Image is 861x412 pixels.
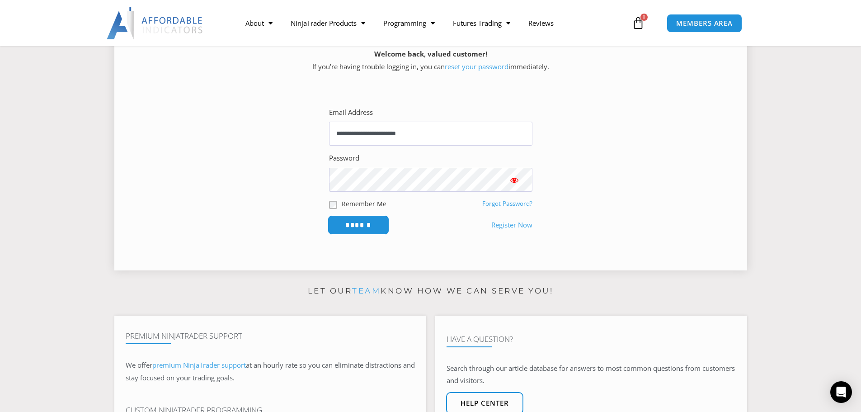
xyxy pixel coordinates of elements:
a: Forgot Password? [482,199,532,208]
button: Show password [496,168,532,192]
a: reset your password [445,62,508,71]
a: 0 [618,10,658,36]
span: Help center [461,400,509,407]
img: LogoAI | Affordable Indicators – NinjaTrader [107,7,204,39]
p: Let our know how we can serve you! [114,284,747,298]
strong: Welcome back, valued customer! [374,49,487,58]
a: NinjaTrader Products [282,13,374,33]
span: 0 [640,14,648,21]
a: Reviews [519,13,563,33]
a: team [352,286,381,295]
a: premium NinjaTrader support [152,360,246,369]
label: Email Address [329,106,373,119]
span: at an hourly rate so you can eliminate distractions and stay focused on your trading goals. [126,360,415,382]
span: MEMBERS AREA [676,20,733,27]
h4: Premium NinjaTrader Support [126,331,415,341]
a: Futures Trading [444,13,519,33]
p: Search through our article database for answers to most common questions from customers and visit... [447,362,736,388]
a: MEMBERS AREA [667,14,742,33]
label: Remember Me [342,199,386,208]
label: Password [329,152,359,165]
span: We offer [126,360,152,369]
a: Programming [374,13,444,33]
div: Open Intercom Messenger [830,381,852,403]
a: Register Now [491,219,532,232]
nav: Menu [236,13,630,33]
h4: Have A Question? [447,335,736,344]
p: If you’re having trouble logging in, you can immediately. [130,48,731,73]
a: About [236,13,282,33]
